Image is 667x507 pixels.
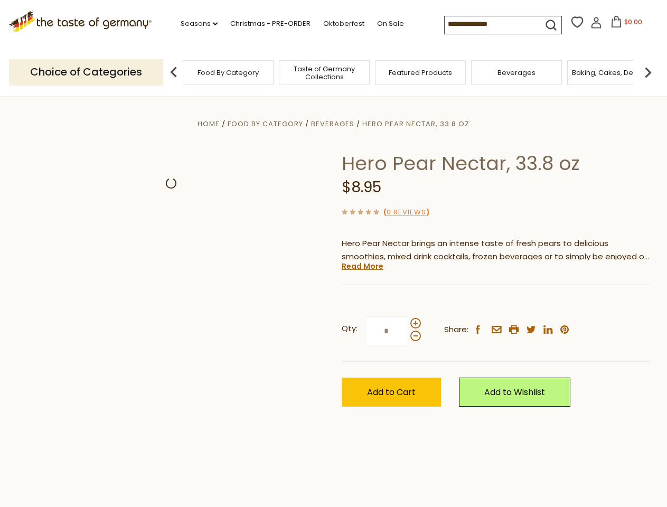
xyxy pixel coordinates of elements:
[389,69,452,77] a: Featured Products
[497,69,536,77] a: Beverages
[459,378,570,407] a: Add to Wishlist
[342,378,441,407] button: Add to Cart
[198,119,220,129] a: Home
[342,261,383,271] a: Read More
[362,119,469,129] a: Hero Pear Nectar, 33.8 oz
[342,237,651,264] p: Hero Pear Nectar brings an intense taste of fresh pears to delicious smoothies, mixed drink cockt...
[604,16,649,32] button: $0.00
[342,152,651,175] h1: Hero Pear Nectar, 33.8 oz
[311,119,354,129] a: Beverages
[282,65,367,81] a: Taste of Germany Collections
[230,18,311,30] a: Christmas - PRE-ORDER
[163,62,184,83] img: previous arrow
[9,59,163,85] p: Choice of Categories
[365,316,408,345] input: Qty:
[624,17,642,26] span: $0.00
[342,322,358,335] strong: Qty:
[637,62,659,83] img: next arrow
[181,18,218,30] a: Seasons
[367,386,416,398] span: Add to Cart
[387,207,426,218] a: 0 Reviews
[228,119,303,129] a: Food By Category
[198,69,259,77] a: Food By Category
[572,69,654,77] a: Baking, Cakes, Desserts
[342,177,381,198] span: $8.95
[383,207,429,217] span: ( )
[323,18,364,30] a: Oktoberfest
[444,323,468,336] span: Share:
[377,18,404,30] a: On Sale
